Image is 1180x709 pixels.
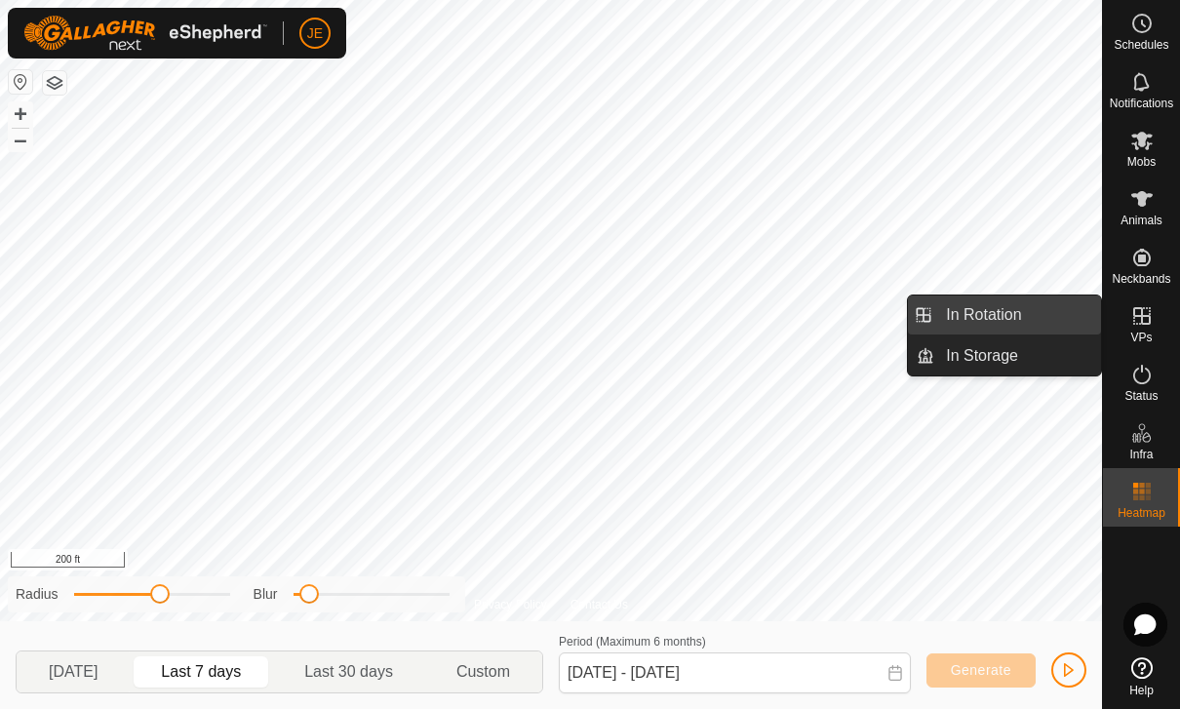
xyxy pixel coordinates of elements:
[474,596,547,613] a: Privacy Policy
[1124,390,1158,402] span: Status
[1130,332,1152,343] span: VPs
[1127,156,1156,168] span: Mobs
[307,23,323,44] span: JE
[951,662,1011,678] span: Generate
[1110,98,1173,109] span: Notifications
[1129,449,1153,460] span: Infra
[161,660,241,684] span: Last 7 days
[43,71,66,95] button: Map Layers
[1118,507,1165,519] span: Heatmap
[1121,215,1162,226] span: Animals
[1129,685,1154,696] span: Help
[9,128,32,151] button: –
[1114,39,1168,51] span: Schedules
[908,295,1101,335] li: In Rotation
[926,653,1036,688] button: Generate
[908,336,1101,375] li: In Storage
[456,660,510,684] span: Custom
[946,344,1018,368] span: In Storage
[946,303,1021,327] span: In Rotation
[570,596,628,613] a: Contact Us
[1103,650,1180,704] a: Help
[23,16,267,51] img: Gallagher Logo
[9,70,32,94] button: Reset Map
[49,660,98,684] span: [DATE]
[934,336,1101,375] a: In Storage
[16,584,59,605] label: Radius
[304,660,393,684] span: Last 30 days
[9,102,32,126] button: +
[934,295,1101,335] a: In Rotation
[254,584,278,605] label: Blur
[1112,273,1170,285] span: Neckbands
[559,635,706,649] label: Period (Maximum 6 months)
